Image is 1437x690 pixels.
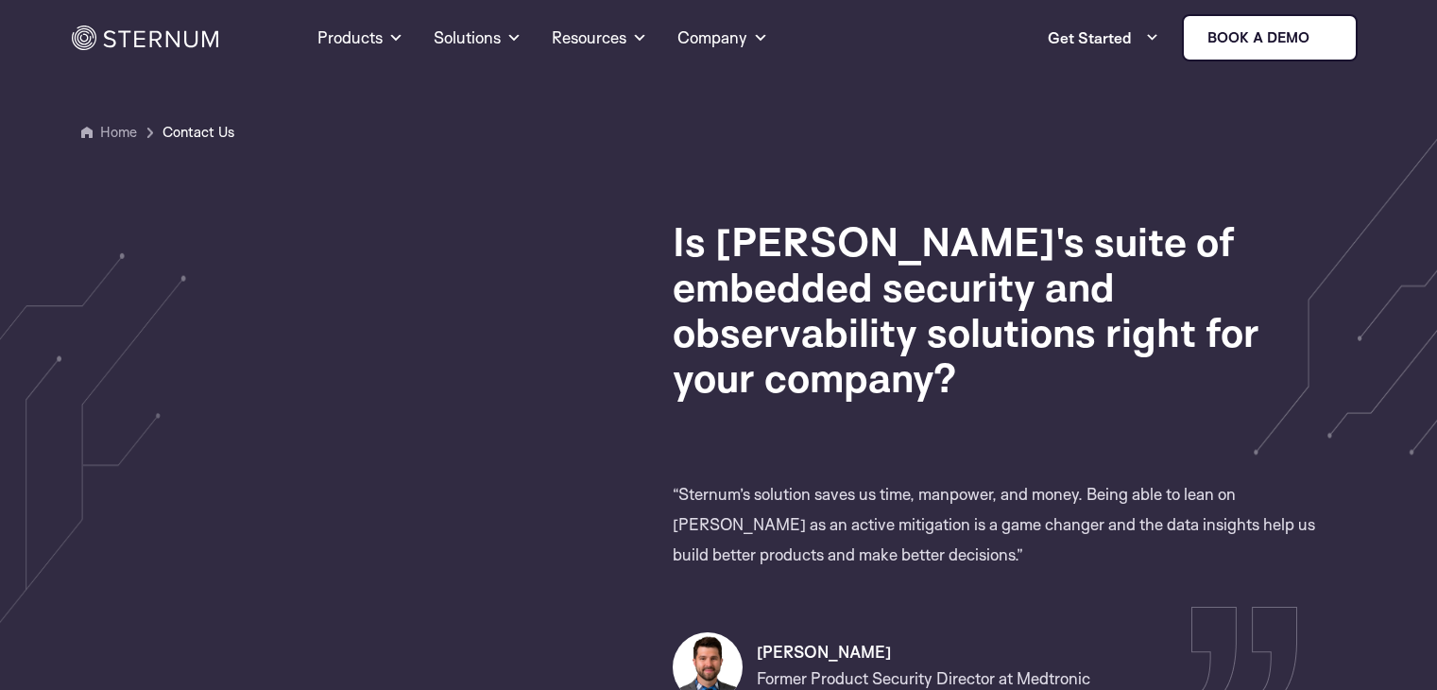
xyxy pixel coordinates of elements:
h3: [PERSON_NAME] [757,641,1346,664]
a: Book a demo [1182,14,1358,61]
p: “Sternum’s solution saves us time, manpower, and money. Being able to lean on [PERSON_NAME] as an... [673,479,1346,570]
a: Products [317,4,403,72]
a: Company [677,4,768,72]
a: Get Started [1048,19,1159,57]
img: sternum iot [1317,30,1332,45]
a: Home [100,123,137,141]
a: Resources [552,4,647,72]
span: Contact Us [163,121,234,144]
a: Solutions [434,4,522,72]
h1: Is [PERSON_NAME]'s suite of embedded security and observability solutions right for your company? [673,218,1346,400]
